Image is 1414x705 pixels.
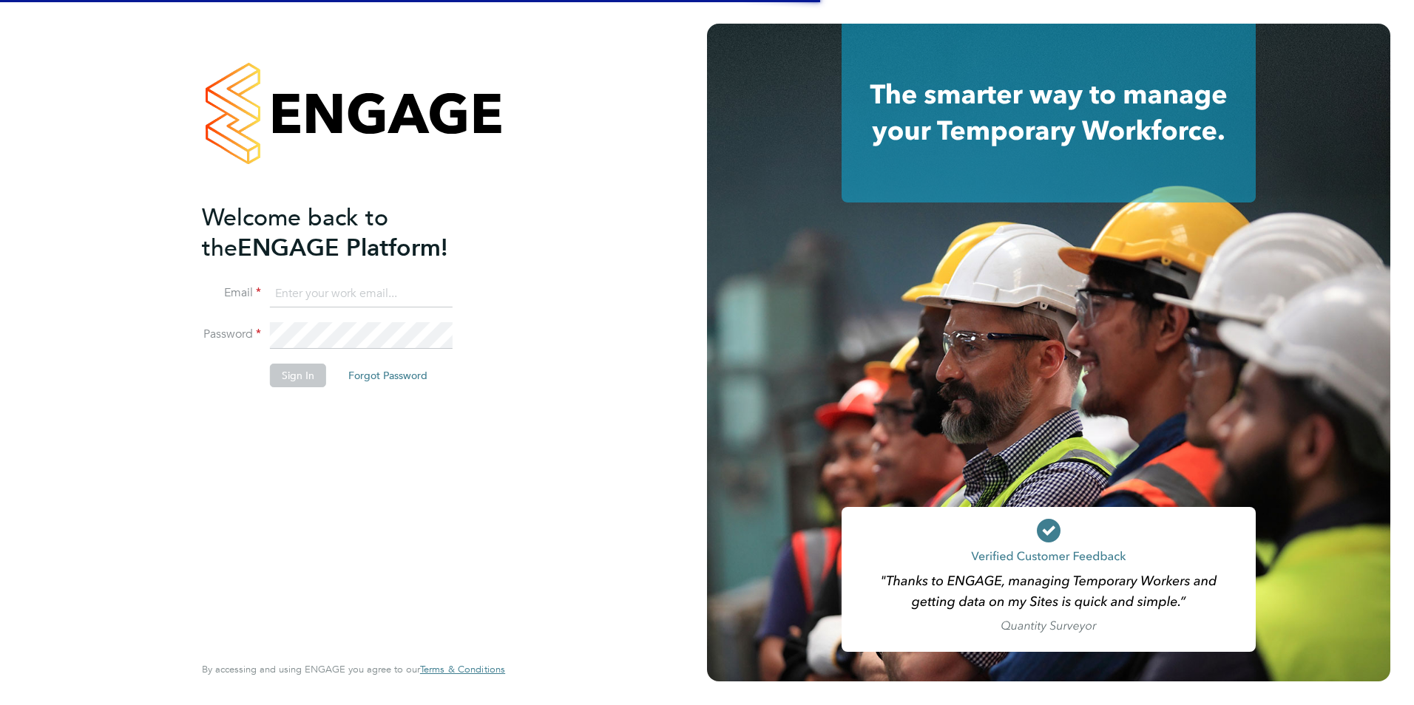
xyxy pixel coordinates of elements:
a: Terms & Conditions [420,664,505,675]
h2: ENGAGE Platform! [202,202,490,263]
label: Password [202,327,261,342]
span: By accessing and using ENGAGE you agree to our [202,663,505,675]
button: Forgot Password [336,364,439,387]
button: Sign In [270,364,326,387]
span: Welcome back to the [202,203,388,262]
input: Enter your work email... [270,281,453,307]
span: Terms & Conditions [420,663,505,675]
label: Email [202,285,261,301]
